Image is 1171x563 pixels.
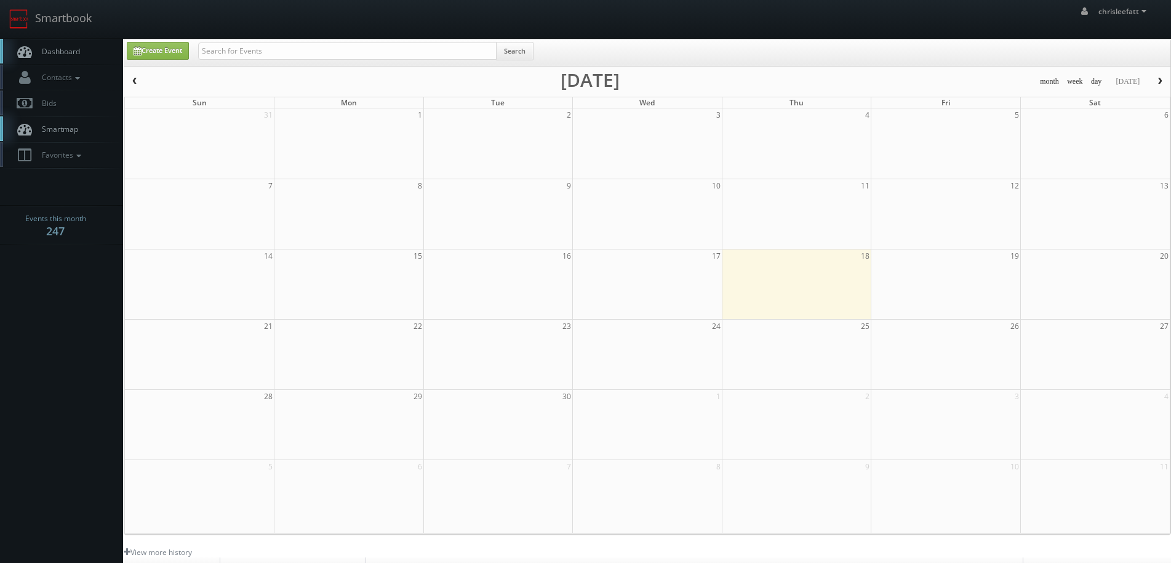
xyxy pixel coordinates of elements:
span: 31 [263,108,274,121]
input: Search for Events [198,43,497,60]
span: 4 [1163,390,1170,403]
span: 10 [1009,460,1020,473]
span: 13 [1159,179,1170,192]
span: Sat [1089,97,1101,108]
span: 2 [864,390,871,403]
span: Smartmap [36,124,78,134]
span: 7 [566,460,572,473]
button: [DATE] [1111,74,1144,89]
strong: 247 [46,224,65,238]
span: 3 [715,108,722,121]
span: 19 [1009,249,1020,262]
span: 21 [263,320,274,333]
span: 1 [417,108,423,121]
span: Sun [193,97,207,108]
span: 11 [1159,460,1170,473]
span: 9 [566,179,572,192]
span: Events this month [25,213,86,225]
a: Create Event [127,42,189,60]
span: 12 [1009,179,1020,192]
span: Bids [36,98,57,108]
span: 26 [1009,320,1020,333]
span: 18 [860,249,871,262]
button: day [1087,74,1106,89]
span: chrisleefatt [1098,6,1150,17]
img: smartbook-logo.png [9,9,29,29]
span: 17 [711,249,722,262]
span: Tue [491,97,505,108]
span: Fri [941,97,950,108]
a: View more history [124,547,192,557]
span: 29 [412,390,423,403]
span: 28 [263,390,274,403]
span: 5 [1013,108,1020,121]
button: month [1036,74,1063,89]
span: 27 [1159,320,1170,333]
span: 20 [1159,249,1170,262]
h2: [DATE] [561,74,620,86]
span: 1 [715,390,722,403]
span: Wed [639,97,655,108]
span: 24 [711,320,722,333]
span: 4 [864,108,871,121]
span: 14 [263,249,274,262]
button: week [1063,74,1087,89]
span: Dashboard [36,46,80,57]
span: 8 [715,460,722,473]
span: 6 [1163,108,1170,121]
span: Thu [789,97,804,108]
span: 3 [1013,390,1020,403]
span: 23 [561,320,572,333]
span: 10 [711,179,722,192]
span: 6 [417,460,423,473]
span: 9 [864,460,871,473]
span: 7 [267,179,274,192]
span: 8 [417,179,423,192]
span: 22 [412,320,423,333]
span: 11 [860,179,871,192]
span: 16 [561,249,572,262]
button: Search [496,42,534,60]
span: 15 [412,249,423,262]
span: Mon [341,97,357,108]
span: 2 [566,108,572,121]
span: Favorites [36,150,84,160]
span: 5 [267,460,274,473]
span: Contacts [36,72,83,83]
span: 25 [860,320,871,333]
span: 30 [561,390,572,403]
